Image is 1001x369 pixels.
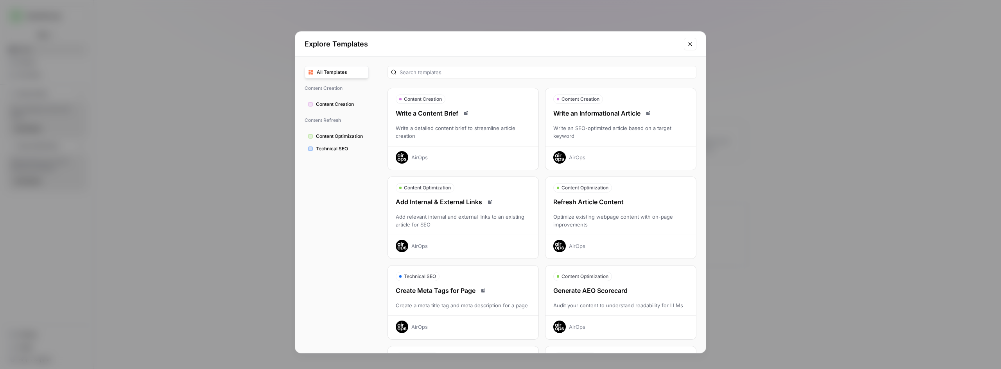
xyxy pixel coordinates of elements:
h2: Explore Templates [305,39,679,50]
div: AirOps [411,323,428,331]
div: Audit your content to understand readability for LLMs [545,301,696,309]
div: Generate AEO Scorecard [545,286,696,295]
span: Content Optimization [561,273,608,280]
button: Close modal [684,38,696,50]
a: Read docs [644,109,653,118]
span: All Templates [317,69,365,76]
button: Technical SEOCreate Meta Tags for PageRead docsCreate a meta title tag and meta description for a... [387,265,539,340]
div: AirOps [569,323,585,331]
div: AirOps [569,153,585,161]
a: Read docs [485,197,495,207]
button: Content Optimization [305,130,369,143]
a: Read docs [479,286,488,295]
button: Technical SEO [305,143,369,155]
span: Content Optimization [404,184,451,191]
button: Content OptimizationGenerate AEO ScorecardAudit your content to understand readability for LLMsAi... [545,265,696,340]
button: Content CreationWrite an Informational ArticleRead docsWrite an SEO-optimized article based on a ... [545,88,696,170]
span: Content Refresh [305,114,369,127]
a: Read docs [461,109,471,118]
div: AirOps [569,242,585,250]
button: Content OptimizationAdd Internal & External LinksRead docsAdd relevant internal and external link... [387,176,539,259]
div: Write an Informational Article [545,109,696,118]
div: Create a meta title tag and meta description for a page [388,301,538,309]
span: Content Creation [316,101,365,108]
div: Write a detailed content brief to streamline article creation [388,124,538,140]
span: Content Creation [561,96,599,103]
div: AirOps [411,242,428,250]
input: Search templates [400,68,693,76]
div: AirOps [411,153,428,161]
span: Technical SEO [316,145,365,152]
span: Content Creation [404,96,442,103]
div: Write an SEO-optimized article based on a target keyword [545,124,696,140]
span: Content Creation [305,82,369,95]
span: Content Optimization [561,184,608,191]
button: Content Creation [305,98,369,111]
button: All Templates [305,66,369,78]
div: Add Internal & External Links [388,197,538,207]
button: Content OptimizationRefresh Article ContentOptimize existing webpage content with on-page improve... [545,176,696,259]
button: Content CreationWrite a Content BriefRead docsWrite a detailed content brief to streamline articl... [387,88,539,170]
div: Create Meta Tags for Page [388,286,538,295]
div: Optimize existing webpage content with on-page improvements [545,213,696,228]
div: Refresh Article Content [545,197,696,207]
span: Content Optimization [316,133,365,140]
span: Technical SEO [404,273,436,280]
div: Add relevant internal and external links to an existing article for SEO [388,213,538,228]
div: Write a Content Brief [388,109,538,118]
